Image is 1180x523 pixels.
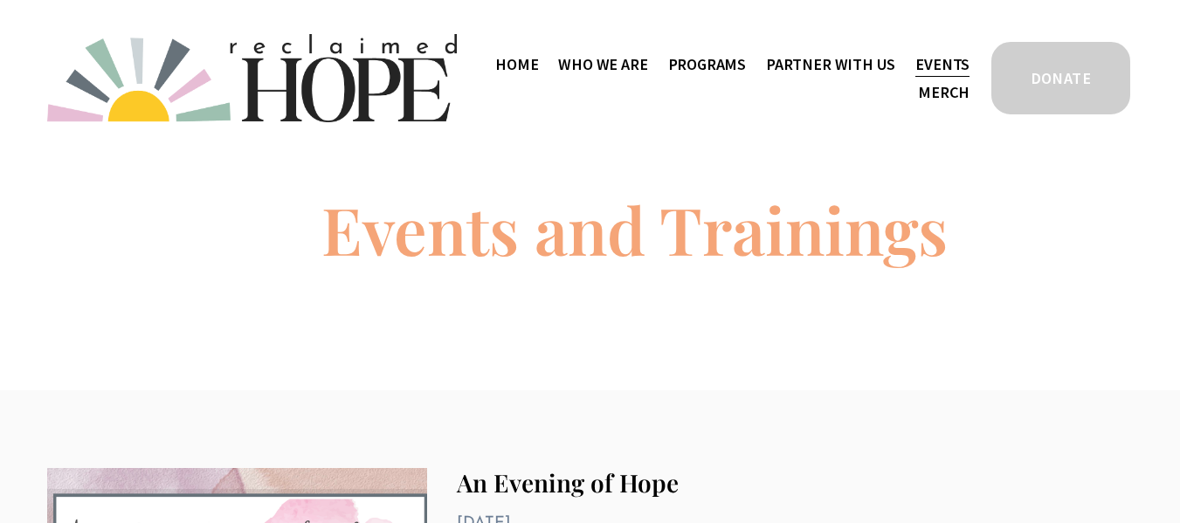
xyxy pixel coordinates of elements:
[668,50,747,79] a: folder dropdown
[915,50,970,79] a: Events
[668,52,747,77] span: Programs
[558,52,647,77] span: Who We Are
[321,196,948,262] h1: Events and Trainings
[918,79,970,107] a: Merch
[989,39,1133,117] a: DONATE
[766,52,895,77] span: Partner With Us
[495,50,538,79] a: Home
[766,50,895,79] a: folder dropdown
[558,50,647,79] a: folder dropdown
[457,466,679,499] a: An Evening of Hope
[47,34,457,122] img: Reclaimed Hope Initiative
